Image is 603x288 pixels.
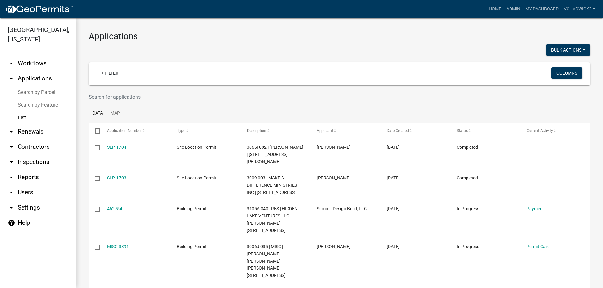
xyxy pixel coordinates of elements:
[241,123,311,139] datatable-header-cell: Description
[317,175,351,180] span: GLENN BLOMBERG
[8,158,15,166] i: arrow_drop_down
[177,175,216,180] span: Site Location Permit
[8,173,15,181] i: arrow_drop_down
[317,128,333,133] span: Applicant
[247,128,266,133] span: Description
[504,3,523,15] a: Admin
[457,145,478,150] span: Completed
[317,145,351,150] span: Bo Sanford
[387,145,400,150] span: 08/12/2025
[177,145,216,150] span: Site Location Permit
[317,206,367,211] span: Summit Design Build, LLC
[8,143,15,151] i: arrow_drop_down
[101,123,171,139] datatable-header-cell: Application Number
[171,123,241,139] datatable-header-cell: Type
[89,103,107,124] a: Data
[523,3,561,15] a: My Dashboard
[107,175,126,180] a: SLP-1703
[551,67,582,79] button: Columns
[8,189,15,196] i: arrow_drop_down
[247,175,297,195] span: 3009 003 | MAKE A DIFFERENCE MINISTRIES INC | 316 CAMP HIGHLAND RIDGE RD
[247,244,286,278] span: 3006J 035 | MISC | KIMBERLY D HENDERSON | HENDERSON LAURA NICOLE | 259 OAKRIDGE DR
[526,206,544,211] a: Payment
[107,145,126,150] a: SLP-1704
[457,206,479,211] span: In Progress
[177,244,206,249] span: Building Permit
[107,206,122,211] a: 462754
[387,244,400,249] span: 08/12/2025
[457,244,479,249] span: In Progress
[8,128,15,135] i: arrow_drop_down
[107,244,129,249] a: MISC-3391
[387,175,400,180] span: 08/12/2025
[526,128,553,133] span: Current Activity
[89,123,101,139] datatable-header-cell: Select
[450,123,520,139] datatable-header-cell: Status
[247,145,303,164] span: 3065I 002 | BO SANFORD | 46 CAROLYN DR
[561,3,598,15] a: VChadwick2
[311,123,381,139] datatable-header-cell: Applicant
[526,244,550,249] a: Permit Card
[89,91,505,103] input: Search for applications
[486,3,504,15] a: Home
[107,103,124,124] a: Map
[8,204,15,211] i: arrow_drop_down
[8,219,15,227] i: help
[457,128,468,133] span: Status
[381,123,451,139] datatable-header-cell: Date Created
[317,244,351,249] span: KIM HENDERSON
[457,175,478,180] span: Completed
[89,31,590,42] h3: Applications
[107,128,142,133] span: Application Number
[8,75,15,82] i: arrow_drop_up
[177,206,206,211] span: Building Permit
[96,67,124,79] a: + Filter
[8,59,15,67] i: arrow_drop_down
[546,44,590,56] button: Bulk Actions
[177,128,185,133] span: Type
[387,206,400,211] span: 08/12/2025
[247,206,298,233] span: 3105A 040 | RES | HIDDEN LAKE VENTURES LLC - JOHNATHAN MARTINEZ | 1293 HIDDEN LAKE DR
[387,128,409,133] span: Date Created
[520,123,590,139] datatable-header-cell: Current Activity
